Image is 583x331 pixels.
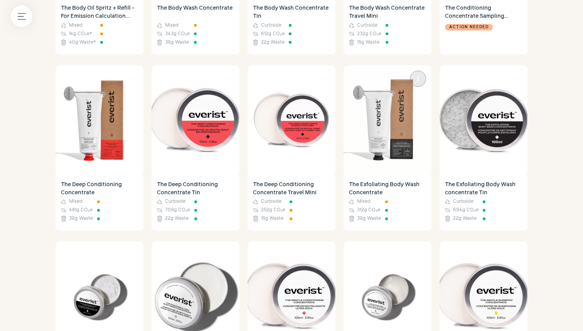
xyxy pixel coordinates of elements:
span: 694g CO₂e [453,207,479,214]
span: 40g Waste * [69,39,96,46]
span: 1kg CO₂e * [69,31,92,37]
img: The Deep Conditioning Concentrate [56,65,143,175]
h4: The Conditioning Concentrate Sampling Sachet [445,4,522,20]
span: 312g CO₂e [357,207,380,214]
span: 15g Waste [357,39,379,46]
span: 612g CO₂e [261,31,285,37]
span: Mixed [69,198,83,205]
span: 39g Waste [165,39,189,46]
span: Action needed [449,24,489,31]
span: Mixed [165,22,179,29]
span: 709g CO₂e [165,207,190,214]
span: 22g Waste [261,39,285,46]
img: The Deep Conditioning Concentrate Tin [152,65,239,175]
span: Curbside [165,198,185,205]
a: The Deep Conditioning Concentrate Tin Curbside 709g CO₂e 22g Waste [152,175,239,231]
h4: The Body Oil Spritz + Refill - For Emission Calculation Only [61,4,138,20]
a: The Deep Conditioning Concentrate Mixed 481g CO₂e 39g Waste [56,175,143,231]
span: 39g Waste [357,215,381,222]
span: 15g Waste [261,215,283,222]
h4: The Body Wash Concentrate Travel Mini [349,4,426,20]
span: Mixed [69,22,83,29]
span: 39g Waste [69,215,93,222]
span: 22g Waste [165,215,189,222]
h4: The Exfoliating Body Wash concentrate Tin [445,181,522,197]
span: more_vert [413,74,423,83]
a: The Exfoliating Body Wash Concentrate Mixed 312g CO₂e 39g Waste [344,175,431,231]
img: The Exfoliating Body Wash concentrate Tin [440,65,527,175]
img: The Deep Conditioning Concentrate Travel Mini [248,65,335,175]
h4: The Deep Conditioning Concentrate [61,181,138,197]
span: 252g CO₂e [261,207,285,214]
span: Curbside [453,198,473,205]
span: Curbside [261,198,281,205]
span: 232g CO₂e [357,31,381,37]
span: Mixed [357,198,371,205]
span: 22g Waste [453,215,477,222]
span: Curbside [357,22,377,29]
h4: The Exfoliating Body Wash Concentrate [349,181,426,197]
a: The Exfoliating Body Wash concentrate Tin Curbside 694g CO₂e 22g Waste [440,175,527,231]
h4: The Body Wash Concentrate [157,4,234,20]
a: The Deep Conditioning Concentrate Travel Mini Curbside 252g CO₂e 15g Waste [248,175,335,231]
h4: The Deep Conditioning Concentrate Tin [157,181,234,197]
span: Curbside [261,22,281,29]
button: more_vert [410,71,426,87]
span: 481g CO₂e [69,207,93,214]
h4: The Deep Conditioning Concentrate Travel Mini [253,181,330,197]
img: The Exfoliating Body Wash Concentrate [344,65,431,175]
h4: The Body Wash Concentrate Tin [253,4,330,20]
span: 343g CO₂e [165,31,190,37]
